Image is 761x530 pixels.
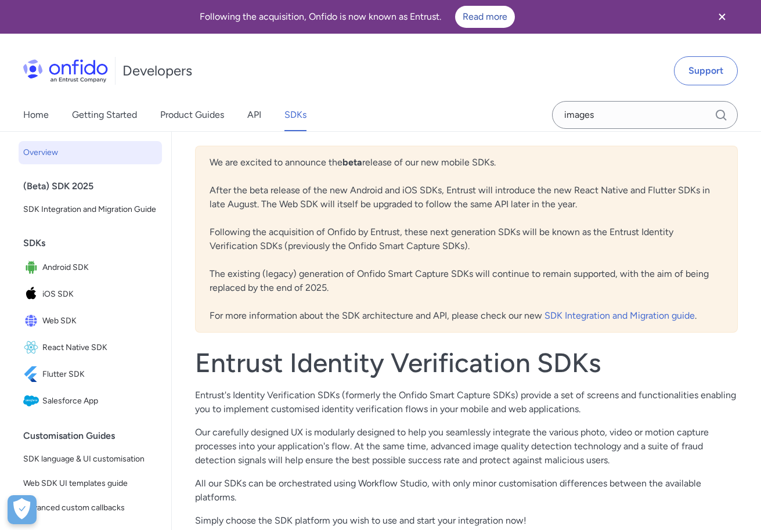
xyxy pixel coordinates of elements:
[19,362,162,387] a: IconFlutter SDKFlutter SDK
[715,10,729,24] svg: Close banner
[14,6,701,28] div: Following the acquisition, Onfido is now known as Entrust.
[19,335,162,360] a: IconReact Native SDKReact Native SDK
[23,259,42,276] img: IconAndroid SDK
[19,472,162,495] a: Web SDK UI templates guide
[23,286,42,302] img: IconiOS SDK
[23,366,42,383] img: IconFlutter SDK
[19,448,162,471] a: SDK language & UI customisation
[195,426,738,467] p: Our carefully designed UX is modularly designed to help you seamlessly integrate the various phot...
[42,313,157,329] span: Web SDK
[122,62,192,80] h1: Developers
[23,99,49,131] a: Home
[72,99,137,131] a: Getting Started
[19,198,162,221] a: SDK Integration and Migration Guide
[23,452,157,466] span: SDK language & UI customisation
[674,56,738,85] a: Support
[195,514,738,528] p: Simply choose the SDK platform you wish to use and start your integration now!
[701,2,744,31] button: Close banner
[23,393,42,409] img: IconSalesforce App
[19,282,162,307] a: IconiOS SDKiOS SDK
[552,101,738,129] input: Onfido search input field
[23,59,108,82] img: Onfido Logo
[42,259,157,276] span: Android SDK
[342,157,362,168] b: beta
[8,495,37,524] button: Open Preferences
[455,6,515,28] a: Read more
[195,388,738,416] p: Entrust's Identity Verification SDKs (formerly the Onfido Smart Capture SDKs) provide a set of sc...
[160,99,224,131] a: Product Guides
[19,255,162,280] a: IconAndroid SDKAndroid SDK
[23,477,157,491] span: Web SDK UI templates guide
[195,347,738,379] h1: Entrust Identity Verification SDKs
[19,308,162,334] a: IconWeb SDKWeb SDK
[23,146,157,160] span: Overview
[23,501,157,515] span: Advanced custom callbacks
[544,310,695,321] a: SDK Integration and Migration guide
[8,495,37,524] div: Cookie Preferences
[19,388,162,414] a: IconSalesforce AppSalesforce App
[195,146,738,333] div: We are excited to announce the release of our new mobile SDKs. After the beta release of the new ...
[195,477,738,504] p: All our SDKs can be orchestrated using Workflow Studio, with only minor customisation differences...
[247,99,261,131] a: API
[23,203,157,217] span: SDK Integration and Migration Guide
[19,496,162,520] a: Advanced custom callbacks
[23,340,42,356] img: IconReact Native SDK
[19,141,162,164] a: Overview
[42,286,157,302] span: iOS SDK
[42,366,157,383] span: Flutter SDK
[23,424,167,448] div: Customisation Guides
[42,340,157,356] span: React Native SDK
[23,232,167,255] div: SDKs
[23,175,167,198] div: (Beta) SDK 2025
[284,99,306,131] a: SDKs
[42,393,157,409] span: Salesforce App
[23,313,42,329] img: IconWeb SDK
